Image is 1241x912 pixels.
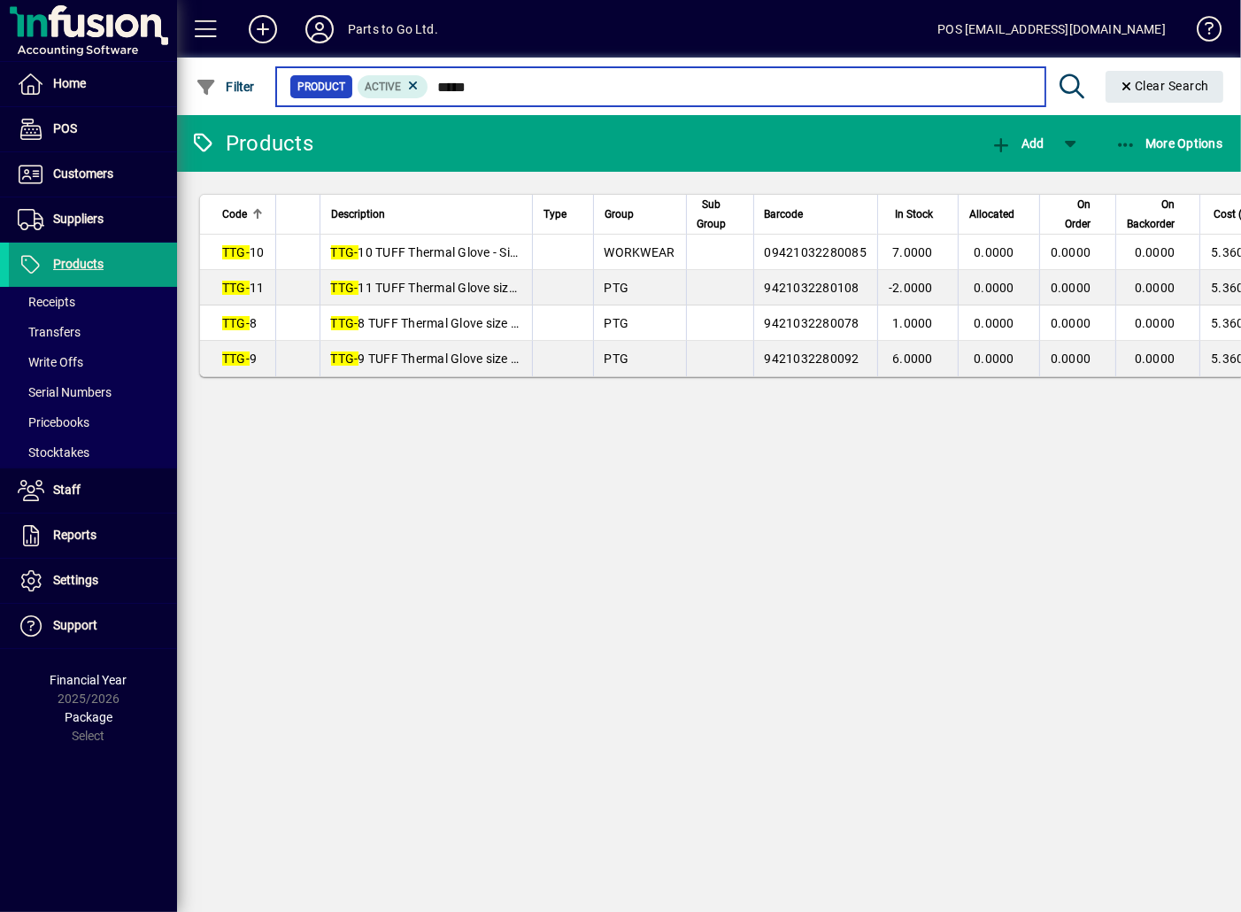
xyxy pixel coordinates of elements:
span: 7.0000 [892,245,933,259]
span: 9 TUFF Thermal Glove size 9/Lge [331,352,545,366]
span: 8 TUFF Thermal Glove size 8/Medium [331,316,570,330]
span: 0.0000 [1135,245,1175,259]
span: 0.0000 [1051,281,1091,295]
span: Receipts [18,295,75,309]
div: On Order [1051,195,1107,234]
span: Filter [196,80,255,94]
a: Customers [9,152,177,197]
span: 9421032280092 [765,352,859,366]
span: WORKWEAR [605,245,675,259]
span: 9421032280108 [765,281,859,295]
span: Pricebooks [18,415,89,429]
div: Code [222,205,265,224]
span: Suppliers [53,212,104,226]
a: Home [9,62,177,106]
span: POS [53,121,77,135]
span: On Backorder [1127,195,1175,234]
div: Parts to Go Ltd. [348,15,438,43]
div: Sub Group [698,195,743,234]
div: Group [605,205,675,224]
span: 0.0000 [1135,352,1175,366]
span: Stocktakes [18,445,89,460]
div: Type [543,205,582,224]
span: 11 TUFF Thermal Glove size 11/XX Lge [331,281,579,295]
span: Support [53,618,97,632]
a: Receipts [9,287,177,317]
span: Settings [53,573,98,587]
a: Serial Numbers [9,377,177,407]
span: PTG [605,281,629,295]
span: Write Offs [18,355,83,369]
mat-chip: Activation Status: Active [358,75,428,98]
span: Sub Group [698,195,727,234]
a: Stocktakes [9,437,177,468]
span: PTG [605,352,629,366]
a: Suppliers [9,197,177,242]
button: Add [986,128,1048,159]
span: Financial Year [50,673,127,687]
span: PTG [605,316,629,330]
a: Pricebooks [9,407,177,437]
div: On Backorder [1127,195,1191,234]
span: Barcode [765,205,804,224]
em: TTG- [331,245,358,259]
em: TTG- [331,316,358,330]
button: More Options [1111,128,1228,159]
a: Transfers [9,317,177,347]
span: Customers [53,166,113,181]
span: Home [53,76,86,90]
span: 10 TUFF Thermal Glove - Sixe 10/XL [331,245,562,259]
button: Filter [191,71,259,103]
div: In Stock [889,205,949,224]
a: Knowledge Base [1183,4,1219,61]
button: Clear [1106,71,1224,103]
em: TTG- [222,245,250,259]
a: POS [9,107,177,151]
a: Reports [9,514,177,558]
span: Staff [53,483,81,497]
span: 10 [222,245,265,259]
a: Support [9,604,177,648]
em: TTG- [222,316,250,330]
span: Product [297,78,345,96]
span: In Stock [895,205,933,224]
span: 0.0000 [1051,352,1091,366]
span: 9421032280078 [765,316,859,330]
button: Add [235,13,291,45]
span: Code [222,205,247,224]
div: Products [190,129,313,158]
span: -2.0000 [889,281,933,295]
span: Type [543,205,567,224]
span: 11 [222,281,265,295]
div: Allocated [969,205,1030,224]
em: TTG- [222,281,250,295]
span: Clear Search [1120,79,1210,93]
button: Profile [291,13,348,45]
span: Package [65,710,112,724]
a: Settings [9,559,177,603]
span: Transfers [18,325,81,339]
em: TTG- [331,281,358,295]
span: Allocated [969,205,1014,224]
span: Active [365,81,401,93]
span: Add [990,136,1044,151]
span: 8 [222,316,257,330]
a: Write Offs [9,347,177,377]
em: TTG- [331,352,358,366]
span: 9 [222,352,257,366]
span: Group [605,205,634,224]
span: Products [53,257,104,271]
span: Reports [53,528,96,542]
span: More Options [1115,136,1223,151]
span: 09421032280085 [765,245,867,259]
span: Serial Numbers [18,385,112,399]
span: 0.0000 [974,316,1014,330]
div: POS [EMAIL_ADDRESS][DOMAIN_NAME] [937,15,1166,43]
span: 0.0000 [974,352,1014,366]
span: On Order [1051,195,1091,234]
div: Description [331,205,521,224]
em: TTG- [222,352,250,366]
span: Description [331,205,385,224]
span: 0.0000 [1051,245,1091,259]
a: Staff [9,468,177,513]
